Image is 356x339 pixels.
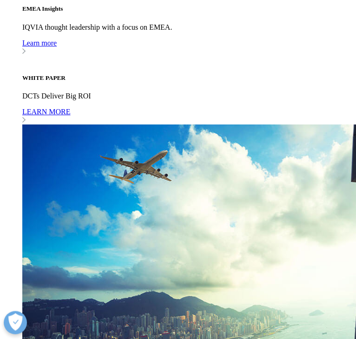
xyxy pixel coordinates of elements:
[22,39,352,56] a: Learn more
[4,311,27,334] button: Open Preferences
[22,74,352,82] h5: WHITE PAPER
[22,23,352,32] p: IQVIA thought leadership with a focus on EMEA.
[22,5,352,13] h5: EMEA Insights
[22,92,352,100] p: DCTs Deliver Big ROI
[22,108,352,124] a: LEARN MORE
